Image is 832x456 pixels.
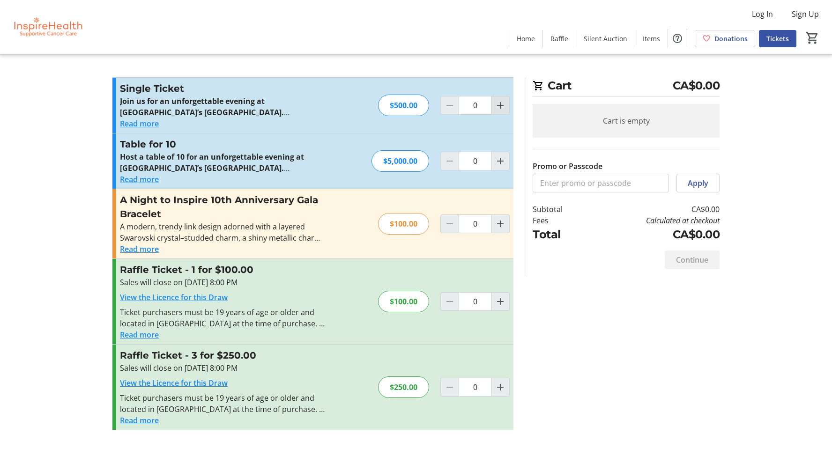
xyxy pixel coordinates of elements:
[378,95,429,116] div: $500.00
[517,34,535,44] span: Home
[120,96,290,118] strong: Join us for an unforgettable evening at [GEOGRAPHIC_DATA]’s [GEOGRAPHIC_DATA].
[491,378,509,396] button: Increment by one
[378,376,429,398] div: $250.00
[752,8,773,20] span: Log In
[120,152,304,173] strong: Host a table of 10 for an unforgettable evening at [GEOGRAPHIC_DATA]’s [GEOGRAPHIC_DATA].
[587,204,720,215] td: CA$0.00
[533,226,587,243] td: Total
[509,30,542,47] a: Home
[491,96,509,114] button: Increment by one
[668,29,687,48] button: Help
[378,213,429,235] div: $100.00
[533,174,669,192] input: Enter promo or passcode
[120,292,228,302] a: View the Licence for this Draw
[459,214,491,233] input: A Night to Inspire 10th Anniversary Gala Bracelet Quantity
[6,4,89,51] img: InspireHealth Supportive Cancer Care's Logo
[804,29,821,46] button: Cart
[643,34,660,44] span: Items
[120,118,159,129] button: Read more
[759,30,796,47] a: Tickets
[714,34,748,44] span: Donations
[459,96,491,115] input: Single Ticket Quantity
[744,7,780,22] button: Log In
[120,415,159,426] button: Read more
[533,77,720,96] h2: Cart
[120,221,325,243] div: A modern, trendy link design adorned with a layered Swarovski crystal–studded charm, a shiny meta...
[120,307,325,329] div: Ticket purchasers must be 19 years of age or older and located in [GEOGRAPHIC_DATA] at the time o...
[120,392,325,415] div: Ticket purchasers must be 19 years of age or older and located in [GEOGRAPHIC_DATA] at the time o...
[120,329,159,340] button: Read more
[576,30,635,47] a: Silent Auction
[533,161,602,172] label: Promo or Passcode
[459,378,491,397] input: Raffle Ticket Quantity
[533,215,587,226] td: Fees
[120,378,228,388] a: View the Licence for this Draw
[688,177,708,189] span: Apply
[491,152,509,170] button: Increment by one
[587,215,720,226] td: Calculated at checkout
[766,34,789,44] span: Tickets
[635,30,668,47] a: Items
[792,8,819,20] span: Sign Up
[120,362,325,374] div: Sales will close on [DATE] 8:00 PM
[120,174,159,185] button: Read more
[378,291,429,312] div: $100.00
[371,150,429,172] div: $5,000.00
[543,30,576,47] a: Raffle
[784,7,826,22] button: Sign Up
[491,215,509,233] button: Increment by one
[673,77,720,94] span: CA$0.00
[120,277,325,288] div: Sales will close on [DATE] 8:00 PM
[695,30,755,47] a: Donations
[533,104,720,138] div: Cart is empty
[459,292,491,311] input: Raffle Ticket Quantity
[550,34,568,44] span: Raffle
[676,174,720,192] button: Apply
[120,81,325,96] h3: Single Ticket
[491,293,509,310] button: Increment by one
[533,204,587,215] td: Subtotal
[120,193,325,221] h3: A Night to Inspire 10th Anniversary Gala Bracelet
[584,34,627,44] span: Silent Auction
[459,152,491,170] input: Table for 10 Quantity
[120,348,325,362] h3: Raffle Ticket - 3 for $250.00
[120,243,159,255] button: Read more
[587,226,720,243] td: CA$0.00
[120,263,325,277] h3: Raffle Ticket - 1 for $100.00
[120,137,325,151] h3: Table for 10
